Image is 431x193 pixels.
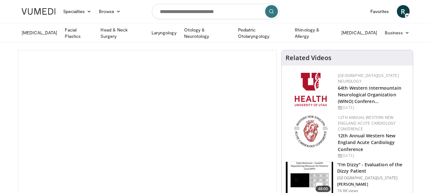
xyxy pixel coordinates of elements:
a: Business [381,26,413,39]
div: [DATE] [338,105,408,111]
a: Pediatric Otolaryngology [234,27,291,39]
a: Otology & Neurotology [180,27,234,39]
a: [MEDICAL_DATA] [338,26,381,39]
a: Specialties [59,5,95,18]
img: f6362829-b0a3-407d-a044-59546adfd345.png.150x105_q85_autocrop_double_scale_upscale_version-0.2.png [295,73,327,106]
a: Laryngology [148,26,180,39]
a: Head & Neck Surgery [97,27,147,39]
a: Facial Plastics [61,27,97,39]
a: Rhinology & Allergy [291,27,338,39]
div: [DATE] [338,153,408,159]
a: 12th Annual Western New England Acute Cardiology Conference [338,133,395,152]
a: 12th Annual Western New England Acute Cardiology Conference [338,115,396,132]
a: R [397,5,410,18]
a: Browse [95,5,124,18]
h4: Related Videos [286,54,331,62]
a: [MEDICAL_DATA] [18,26,61,39]
img: VuMedi Logo [22,8,56,15]
img: 0954f259-7907-4053-a817-32a96463ecc8.png.150x105_q85_autocrop_double_scale_upscale_version-0.2.png [293,115,329,148]
span: 48:00 [316,186,331,192]
a: [GEOGRAPHIC_DATA][US_STATE] Neurology [338,73,399,84]
a: Favorites [367,5,393,18]
p: [GEOGRAPHIC_DATA][US_STATE] [337,176,409,181]
a: 64th Western Intermountain Neurological Organization (WINO) Conferen… [338,85,401,104]
p: [PERSON_NAME] [337,182,409,187]
h3: "I'm Dizzy" - Evaluation of the Dizzy Patient [337,162,409,174]
input: Search topics, interventions [152,4,279,19]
